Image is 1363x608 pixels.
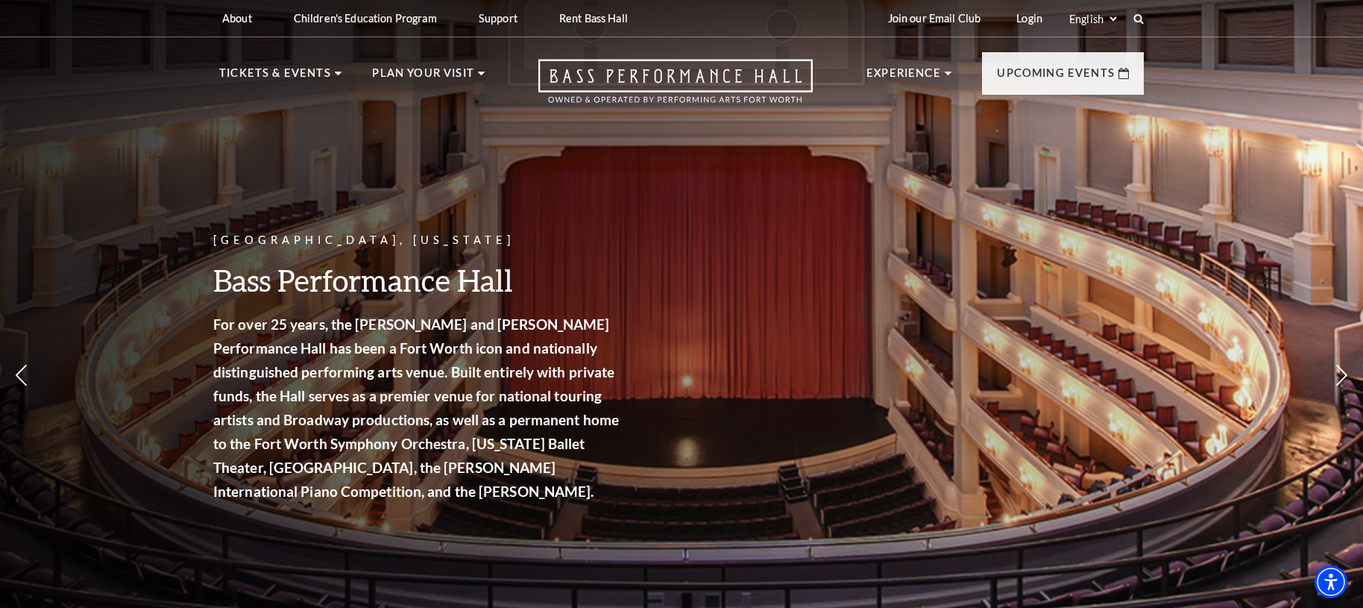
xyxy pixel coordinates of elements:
[485,59,866,118] a: Open this option
[1066,12,1119,26] select: Select:
[866,64,941,91] p: Experience
[213,231,623,250] p: [GEOGRAPHIC_DATA], [US_STATE]
[213,261,623,299] h3: Bass Performance Hall
[213,316,619,500] strong: For over 25 years, the [PERSON_NAME] and [PERSON_NAME] Performance Hall has been a Fort Worth ico...
[222,12,252,25] p: About
[372,64,474,91] p: Plan Your Visit
[219,64,331,91] p: Tickets & Events
[997,64,1115,91] p: Upcoming Events
[294,12,437,25] p: Children's Education Program
[479,12,517,25] p: Support
[1315,565,1347,598] div: Accessibility Menu
[559,12,628,25] p: Rent Bass Hall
